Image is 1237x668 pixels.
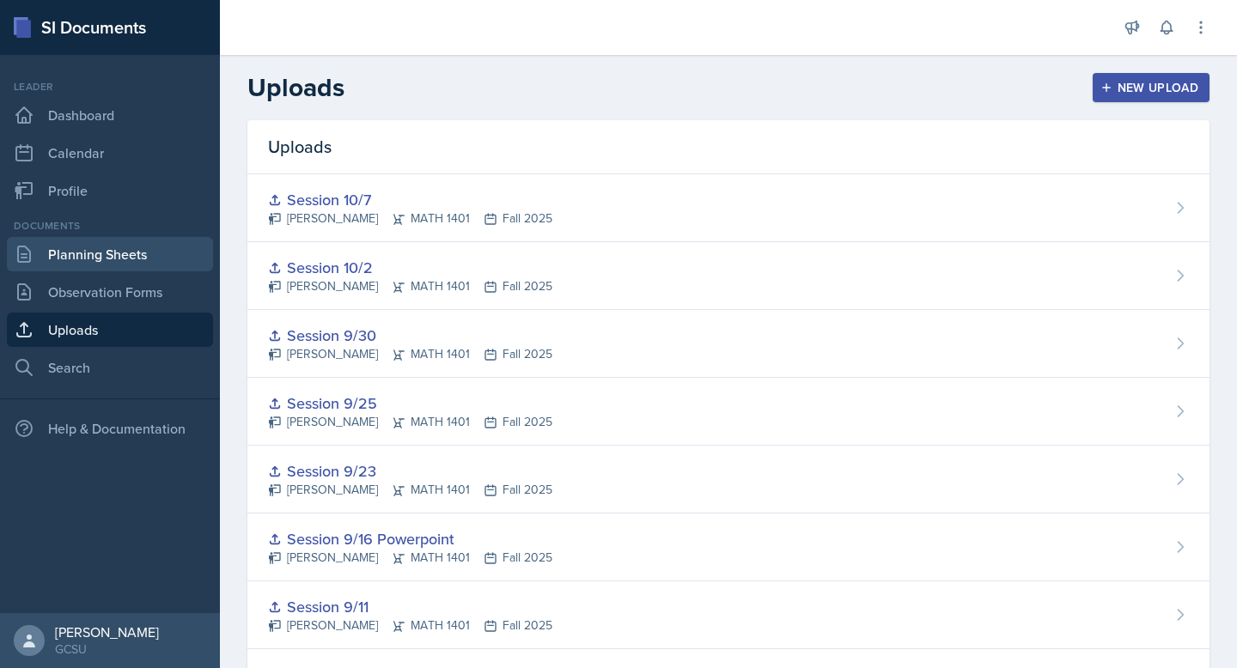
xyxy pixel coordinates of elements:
[247,513,1210,581] a: Session 9/16 Powerpoint [PERSON_NAME]MATH 1401Fall 2025
[268,188,552,211] div: Session 10/7
[1104,81,1199,94] div: New Upload
[268,595,552,618] div: Session 9/11
[55,641,159,658] div: GCSU
[268,616,552,635] div: [PERSON_NAME] MATH 1401 Fall 2025
[7,275,213,309] a: Observation Forms
[7,237,213,271] a: Planning Sheets
[247,72,344,103] h2: Uploads
[247,174,1210,242] a: Session 10/7 [PERSON_NAME]MATH 1401Fall 2025
[268,549,552,567] div: [PERSON_NAME] MATH 1401 Fall 2025
[1093,73,1210,102] button: New Upload
[55,623,159,641] div: [PERSON_NAME]
[268,256,552,279] div: Session 10/2
[7,350,213,385] a: Search
[247,446,1210,513] a: Session 9/23 [PERSON_NAME]MATH 1401Fall 2025
[7,313,213,347] a: Uploads
[268,481,552,499] div: [PERSON_NAME] MATH 1401 Fall 2025
[268,324,552,347] div: Session 9/30
[268,210,552,228] div: [PERSON_NAME] MATH 1401 Fall 2025
[268,345,552,363] div: [PERSON_NAME] MATH 1401 Fall 2025
[247,120,1210,174] div: Uploads
[7,98,213,132] a: Dashboard
[268,413,552,431] div: [PERSON_NAME] MATH 1401 Fall 2025
[247,310,1210,378] a: Session 9/30 [PERSON_NAME]MATH 1401Fall 2025
[7,411,213,446] div: Help & Documentation
[247,378,1210,446] a: Session 9/25 [PERSON_NAME]MATH 1401Fall 2025
[247,242,1210,310] a: Session 10/2 [PERSON_NAME]MATH 1401Fall 2025
[268,459,552,483] div: Session 9/23
[268,277,552,295] div: [PERSON_NAME] MATH 1401 Fall 2025
[7,218,213,234] div: Documents
[7,79,213,94] div: Leader
[268,527,552,550] div: Session 9/16 Powerpoint
[247,581,1210,649] a: Session 9/11 [PERSON_NAME]MATH 1401Fall 2025
[7,136,213,170] a: Calendar
[268,392,552,415] div: Session 9/25
[7,173,213,208] a: Profile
